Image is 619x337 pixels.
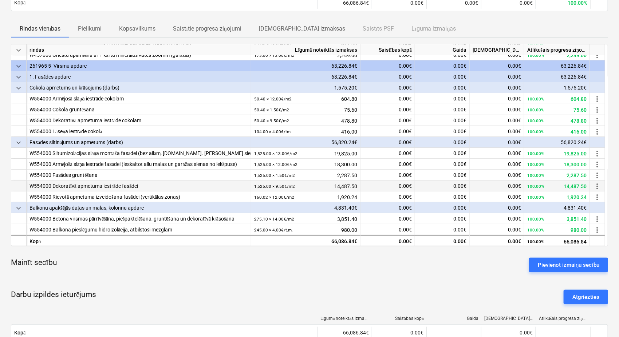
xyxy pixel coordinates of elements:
div: 19,825.00 [254,148,357,159]
span: 0.00€ [453,172,466,178]
div: Līgumā noteiktās izmaksas [251,44,360,55]
p: Kopsavilkums [119,24,155,33]
div: 0.00€ [470,137,524,148]
div: [DEMOGRAPHIC_DATA] izmaksas [470,44,524,55]
small: 50.40 × 1.50€ / m2 [254,107,289,112]
div: Atgriezties [572,292,599,302]
div: Saistības kopā [360,44,415,55]
p: Darbu izpildes ieturējums [11,290,96,304]
div: 18,300.00 [527,159,587,170]
span: 0.00€ [508,161,521,167]
div: 0.00€ [415,71,470,82]
small: 160.02 × 12.00€ / m2 [254,195,294,200]
span: 0.00€ [453,161,466,167]
span: 0.00€ [453,52,466,58]
span: 0.00€ [453,216,466,222]
span: 0.00€ [453,96,466,102]
div: 2,287.50 [527,170,587,181]
div: 56,820.24€ [524,137,590,148]
span: 0.00€ [508,118,521,123]
span: 0.00€ [508,96,521,102]
small: 100.00% [527,173,544,178]
div: 0.00€ [470,202,524,213]
div: 604.80 [527,93,587,104]
div: 63,226.84€ [251,71,360,82]
small: 245.00 × 4.00€ / t.m. [254,227,293,233]
div: 63,226.84€ [524,71,590,82]
span: 0.00€ [508,183,521,189]
span: 0.00€ [399,194,412,200]
small: 100.00% [527,129,544,134]
small: 100.00% [527,195,544,200]
div: Kopā [27,235,251,246]
div: 2,287.50 [254,170,357,181]
small: 1,525.00 × 1.50€ / m2 [254,173,295,178]
div: 0.00€ [470,71,524,82]
span: more_vert [593,127,602,136]
div: W554000 Balkona pieslēgumu hidroizolācija, atbilstoši mezglam [29,224,248,235]
span: 0.00€ [399,96,412,102]
div: Cokola apmetums un krāsojums (darbs) [29,82,248,93]
div: 14,487.50 [254,181,357,192]
div: Gaida [415,44,470,55]
small: 100.00% [527,53,544,58]
span: 0.00€ [508,107,521,112]
span: more_vert [593,160,602,169]
div: 75.60 [527,104,587,115]
div: Pievienot izmaiņu secību [538,260,599,270]
div: W554000 Rievotā apmetuma izveidošana fasādei (vertikālas zonas) [29,191,248,202]
span: 0.00€ [453,150,466,156]
span: keyboard_arrow_down [14,138,23,147]
span: 0.00€ [453,194,466,200]
span: 0.00€ [399,172,412,178]
div: 0.00€ [415,60,470,71]
span: 0.00€ [453,128,466,134]
div: 0.00€ [415,137,470,148]
span: 0.00€ [508,216,521,222]
small: 173.00 × 13.00€ / m2 [254,53,294,58]
div: 0.00€ [360,71,415,82]
div: W554000 Dekoratīvā apmetuma iestrāde fasādei [29,181,248,191]
div: 478.80 [254,115,357,126]
span: more_vert [593,182,602,191]
small: 1,525.00 × 12.00€ / m2 [254,162,297,167]
span: 0.00€ [508,194,521,200]
span: 0.00€ [399,150,412,156]
span: 0.00€ [399,216,412,222]
div: 3,851.40 [254,213,357,225]
div: 980.00 [254,224,357,235]
span: 0.00€ [508,172,521,178]
div: 63,226.84€ [251,60,360,71]
p: Mainīt secību [11,258,57,268]
span: more_vert [593,149,602,158]
span: more_vert [593,51,602,60]
span: keyboard_arrow_down [14,62,23,71]
small: 100.00% [527,118,544,123]
div: 0.00€ [415,202,470,213]
div: 66,086.84€ [251,235,360,246]
div: W554000 Fasādes gruntēšana [29,170,248,181]
small: 100.00% [527,151,544,156]
small: 100.00% [527,184,544,189]
div: W554000 Armējošā slāņa iestrāde fasādei (ieskaitot ailu malas un garāžas sienas no iekšpuse) [29,159,248,170]
span: keyboard_arrow_down [14,73,23,82]
div: 416.00 [527,126,587,137]
div: Saistības kopā [375,316,424,321]
div: 18,300.00 [254,159,357,170]
div: 75.60 [254,104,357,115]
div: 416.00 [254,126,357,137]
span: 0.00€ [453,183,466,189]
span: 0.00€ [453,227,466,233]
span: more_vert [593,116,602,125]
div: 0.00€ [360,202,415,213]
span: 0.00€ [508,128,521,134]
div: W554000 Cokola gruntēšana [29,104,248,115]
div: 0.00€ [415,82,470,93]
div: 0.00€ [470,235,524,246]
div: [DEMOGRAPHIC_DATA] izmaksas [484,316,533,321]
div: W554000 Armējošā slāņa iestrāde cokolam [29,93,248,104]
span: more_vert [593,215,602,223]
span: keyboard_arrow_down [14,46,23,55]
small: 1,525.00 × 13.00€ / m2 [254,151,297,156]
span: 0.00€ [453,118,466,123]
